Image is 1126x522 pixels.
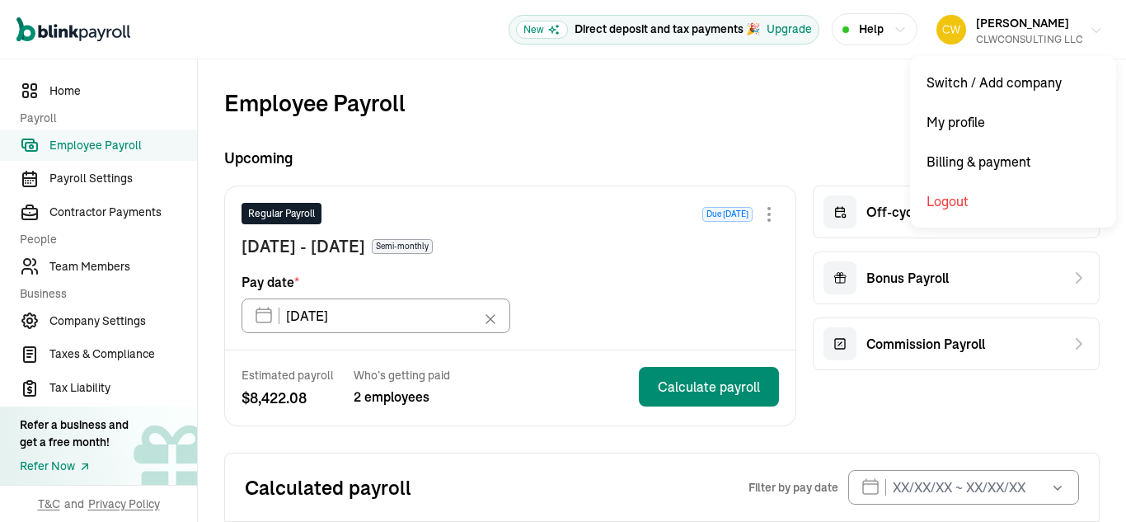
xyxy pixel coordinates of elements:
div: Chat Widget [1044,443,1126,522]
div: Logout [917,181,1110,221]
span: New [516,21,568,39]
span: Help [859,21,884,38]
div: Switch / Add company [917,63,1110,102]
div: My profile [917,102,1110,142]
iframe: To enrich screen reader interactions, please activate Accessibility in Grammarly extension settings [1044,443,1126,522]
div: Upgrade [767,21,812,38]
nav: Global [16,6,130,54]
span: [PERSON_NAME] [976,16,1069,31]
div: Billing & payment [917,142,1110,181]
div: CLWCONSULTING LLC [976,32,1083,47]
p: Direct deposit and tax payments 🎉 [575,21,760,38]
